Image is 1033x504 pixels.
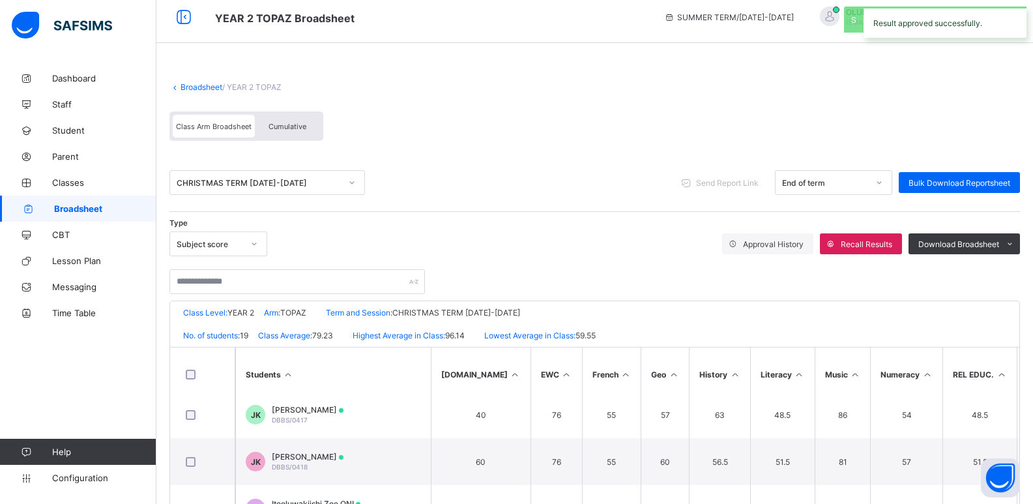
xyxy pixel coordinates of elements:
[283,370,294,379] i: Sort Ascending
[641,391,689,438] td: 57
[918,239,999,249] span: Download Broadsheet
[431,391,531,438] td: 40
[909,178,1010,188] span: Bulk Download Reportsheet
[227,308,254,318] span: YEAR 2
[431,438,531,485] td: 60
[689,391,750,438] td: 63
[750,348,815,401] th: Literacy
[922,370,933,379] i: Sort in Ascending Order
[52,282,156,292] span: Messaging
[750,391,815,438] td: 48.5
[431,348,531,401] th: [DOMAIN_NAME]
[668,370,679,379] i: Sort in Ascending Order
[582,348,641,401] th: French
[52,308,156,318] span: Time Table
[561,370,572,379] i: Sort in Ascending Order
[815,348,871,401] th: Music
[942,438,1017,485] td: 51.5
[870,348,942,401] th: Numeracy
[729,370,740,379] i: Sort in Ascending Order
[353,331,445,340] span: Highest Average in Class:
[269,122,306,131] span: Cumulative
[743,239,804,249] span: Approval History
[689,348,750,401] th: History
[251,457,261,467] span: JK
[240,331,248,340] span: 19
[807,7,1002,28] div: OLUFUNMILAYOSAMUEL
[169,218,188,228] span: Type
[258,331,312,340] span: Class Average:
[52,151,156,162] span: Parent
[177,239,243,249] div: Subject score
[942,391,1017,438] td: 48.5
[392,308,520,318] span: CHRISTMAS TERM [DATE]-[DATE]
[696,178,759,188] span: Send Report Link
[870,391,942,438] td: 54
[841,239,892,249] span: Recall Results
[531,438,582,485] td: 76
[183,331,240,340] span: No. of students:
[312,331,333,340] span: 79.23
[326,308,392,318] span: Term and Session:
[531,391,582,438] td: 76
[996,370,1007,379] i: Sort in Ascending Order
[794,370,805,379] i: Sort in Ascending Order
[272,463,308,471] span: DBBS/0418
[280,308,306,318] span: TOPAZ
[782,178,868,188] div: End of term
[52,99,156,110] span: Staff
[575,331,596,340] span: 59.55
[264,308,280,318] span: Arm:
[445,331,465,340] span: 96.14
[484,331,575,340] span: Lowest Average in Class:
[664,12,794,22] span: session/term information
[272,405,343,415] span: [PERSON_NAME]
[815,438,871,485] td: 81
[981,458,1020,497] button: Open asap
[222,82,282,92] span: / YEAR 2 TOPAZ
[582,438,641,485] td: 55
[251,410,261,420] span: JK
[582,391,641,438] td: 55
[850,370,861,379] i: Sort in Ascending Order
[870,438,942,485] td: 57
[176,122,252,131] span: Class Arm Broadsheet
[52,447,156,457] span: Help
[620,370,632,379] i: Sort in Ascending Order
[272,452,343,462] span: [PERSON_NAME]
[641,438,689,485] td: 60
[942,348,1017,401] th: REL EDUC.
[52,73,156,83] span: Dashboard
[52,177,156,188] span: Classes
[177,178,341,188] div: CHRISTMAS TERM [DATE]-[DATE]
[54,203,156,214] span: Broadsheet
[815,391,871,438] td: 86
[12,12,112,39] img: safsims
[641,348,689,401] th: Geo
[52,125,156,136] span: Student
[510,370,521,379] i: Sort in Ascending Order
[689,438,750,485] td: 56.5
[215,12,355,25] span: Class Arm Broadsheet
[181,82,222,92] a: Broadsheet
[52,256,156,266] span: Lesson Plan
[864,7,1026,38] div: Result approved successfully.
[52,473,156,483] span: Configuration
[531,348,582,401] th: EWC
[272,416,308,424] span: DBBS/0417
[750,438,815,485] td: 51.5
[52,230,156,240] span: CBT
[235,348,431,401] th: Students
[183,308,227,318] span: Class Level:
